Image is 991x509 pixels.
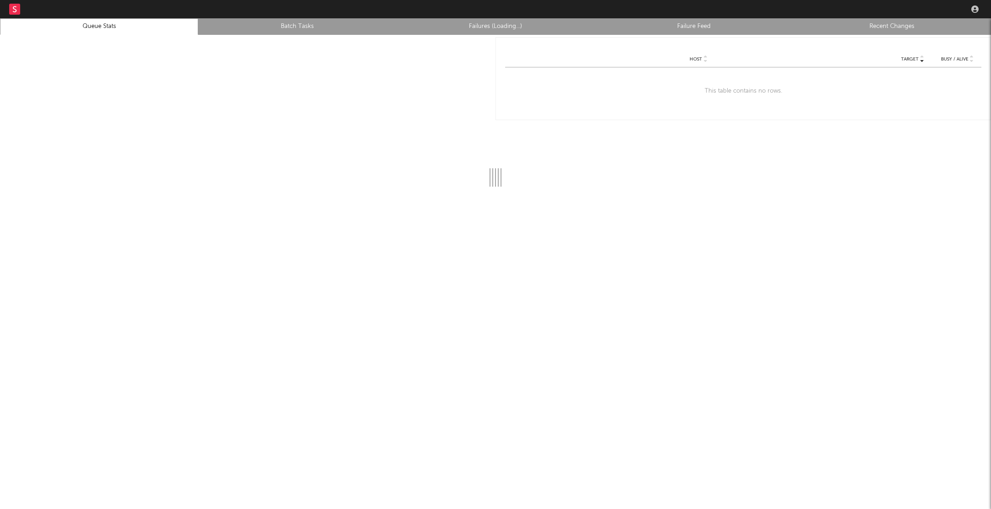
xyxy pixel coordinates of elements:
[203,21,391,32] a: Batch Tasks
[505,67,981,115] div: This table contains no rows.
[941,56,969,62] span: Busy / Alive
[690,56,702,62] span: Host
[600,21,788,32] a: Failure Feed
[901,56,919,62] span: Target
[401,21,590,32] a: Failures (Loading...)
[798,21,986,32] a: Recent Changes
[5,21,193,32] a: Queue Stats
